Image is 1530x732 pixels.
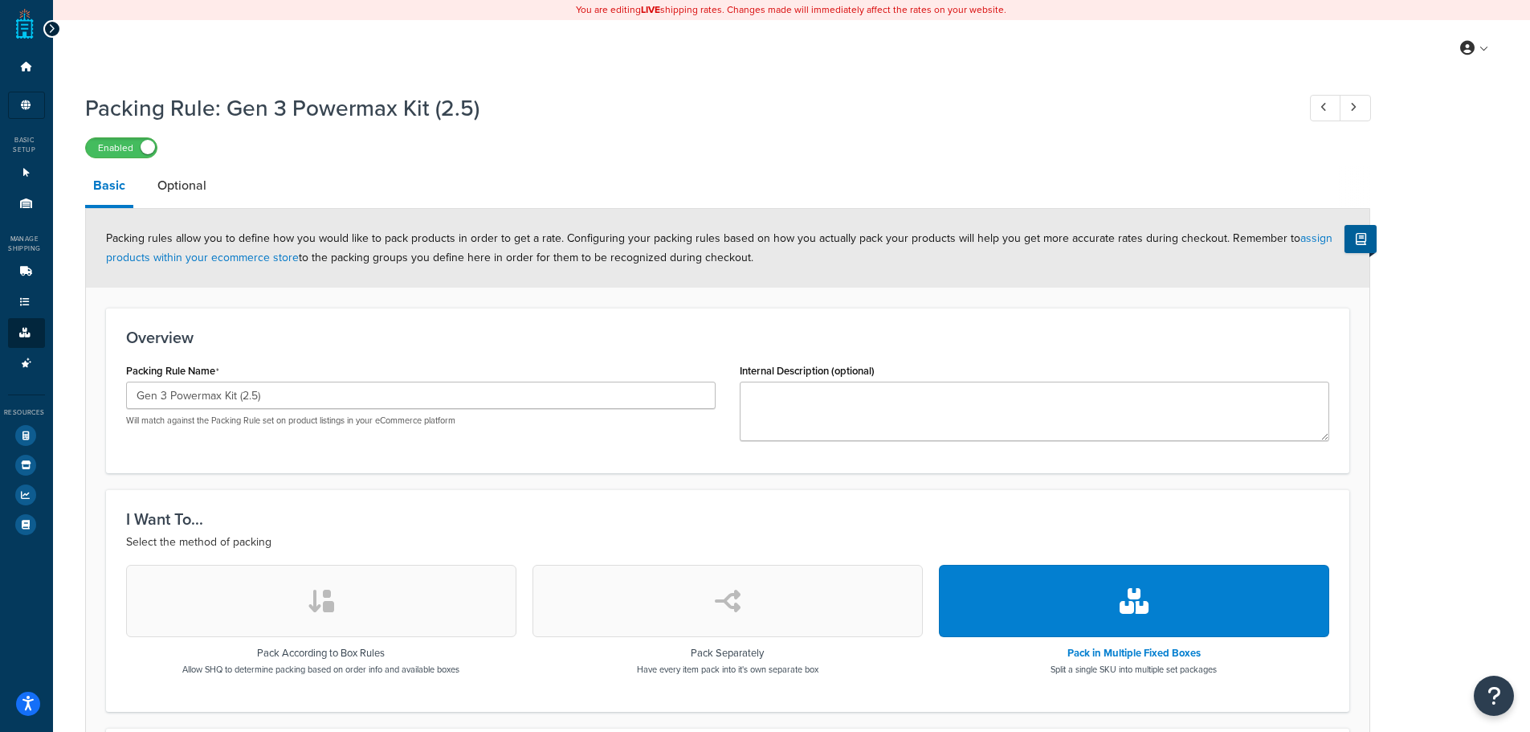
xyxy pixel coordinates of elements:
h3: I Want To... [126,510,1329,528]
a: Next Record [1340,95,1371,121]
p: Allow SHQ to determine packing based on order info and available boxes [182,663,459,676]
li: Websites [8,158,45,188]
a: Optional [149,166,214,205]
label: Packing Rule Name [126,365,219,378]
a: Basic [85,166,133,208]
li: Boxes [8,318,45,348]
h3: Overview [126,329,1329,346]
h3: Pack in Multiple Fixed Boxes [1051,648,1217,659]
li: Analytics [8,481,45,509]
label: Enabled [86,138,157,157]
span: Packing rules allow you to define how you would like to pack products in order to get a rate. Con... [106,230,1332,266]
li: Origins [8,189,45,219]
li: Test Your Rates [8,421,45,450]
label: Internal Description (optional) [740,365,875,377]
h3: Pack According to Box Rules [182,648,459,659]
li: Carriers [8,257,45,287]
li: Shipping Rules [8,288,45,317]
h1: Packing Rule: Gen 3 Powermax Kit (2.5) [85,92,1280,124]
li: Help Docs [8,510,45,539]
p: Will match against the Packing Rule set on product listings in your eCommerce platform [126,415,716,427]
li: Dashboard [8,52,45,82]
li: Marketplace [8,451,45,480]
button: Show Help Docs [1344,225,1377,253]
h3: Pack Separately [637,648,818,659]
p: Select the method of packing [126,533,1329,552]
p: Split a single SKU into multiple set packages [1051,663,1217,676]
button: Open Resource Center [1474,676,1514,716]
li: Advanced Features [8,349,45,378]
b: LIVE [641,2,660,17]
a: Previous Record [1310,95,1341,121]
p: Have every item pack into it's own separate box [637,663,818,676]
